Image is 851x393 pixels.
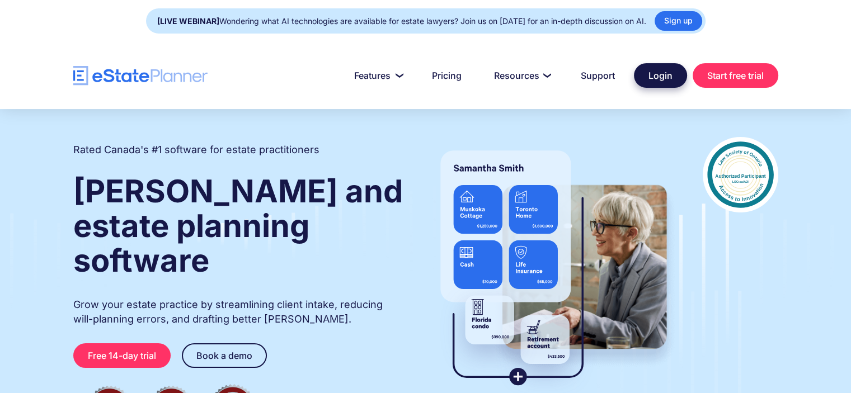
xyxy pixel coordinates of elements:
div: Wondering what AI technologies are available for estate lawyers? Join us on [DATE] for an in-dept... [157,13,646,29]
a: Sign up [655,11,702,31]
a: Support [567,64,628,87]
a: Features [341,64,413,87]
a: Book a demo [182,343,267,368]
a: home [73,66,208,86]
h2: Rated Canada's #1 software for estate practitioners [73,143,319,157]
strong: [PERSON_NAME] and estate planning software [73,172,403,280]
a: Login [634,63,687,88]
strong: [LIVE WEBINAR] [157,16,219,26]
a: Start free trial [693,63,778,88]
p: Grow your estate practice by streamlining client intake, reducing will-planning errors, and draft... [73,297,405,326]
a: Pricing [419,64,475,87]
a: Resources [481,64,562,87]
a: Free 14-day trial [73,343,171,368]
